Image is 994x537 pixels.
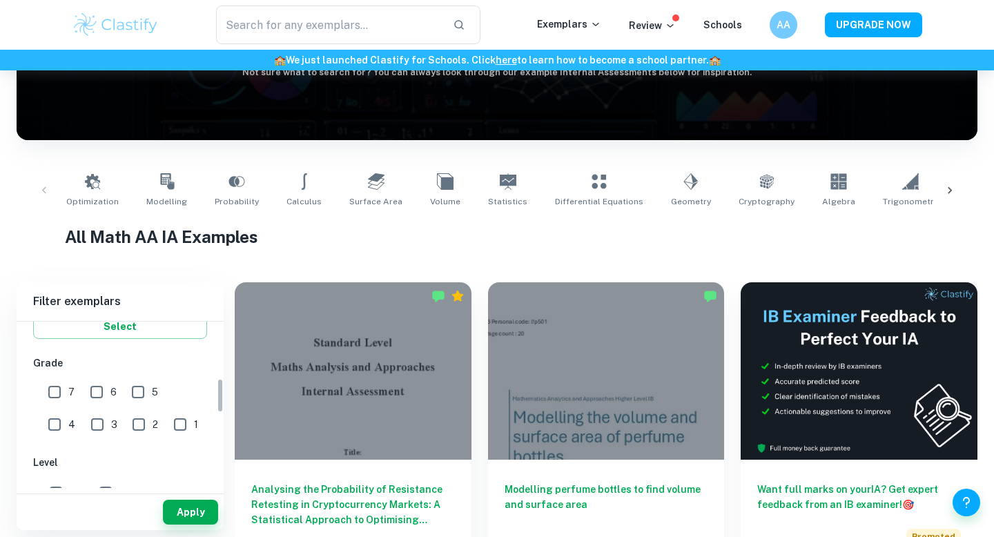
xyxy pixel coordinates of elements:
span: 1 [194,417,198,432]
span: Cryptography [739,195,795,208]
button: AA [770,11,797,39]
a: Schools [703,19,742,30]
img: Marked [703,289,717,303]
span: Geometry [671,195,711,208]
span: 3 [111,417,117,432]
h6: Want full marks on your IA ? Get expert feedback from an IB examiner! [757,482,961,512]
button: Apply [163,500,218,525]
p: Exemplars [537,17,601,32]
span: SL [119,485,131,500]
h6: Filter exemplars [17,282,224,321]
button: Select [33,314,207,339]
span: 4 [68,417,75,432]
p: Review [629,18,676,33]
h6: We just launched Clastify for Schools. Click to learn how to become a school partner. [3,52,991,68]
button: UPGRADE NOW [825,12,922,37]
a: here [496,55,517,66]
span: Trigonometry [883,195,938,208]
img: Thumbnail [741,282,977,460]
span: 🏫 [274,55,286,66]
img: Marked [431,289,445,303]
button: Help and Feedback [953,489,980,516]
h6: Modelling perfume bottles to find volume and surface area [505,482,708,527]
span: 🎯 [902,499,914,510]
span: Calculus [286,195,322,208]
img: Clastify logo [72,11,159,39]
span: 🏫 [709,55,721,66]
span: 6 [110,384,117,400]
span: Surface Area [349,195,402,208]
span: HL [70,485,83,500]
h6: AA [776,17,792,32]
span: Probability [215,195,259,208]
h1: All Math AA IA Examples [65,224,930,249]
input: Search for any exemplars... [216,6,442,44]
span: 2 [153,417,158,432]
span: Modelling [146,195,187,208]
span: Statistics [488,195,527,208]
h6: Analysing the Probability of Resistance Retesting in Cryptocurrency Markets: A Statistical Approa... [251,482,455,527]
span: Algebra [822,195,855,208]
div: Premium [451,289,465,303]
span: Optimization [66,195,119,208]
span: Volume [430,195,460,208]
span: Differential Equations [555,195,643,208]
span: 5 [152,384,158,400]
span: 7 [68,384,75,400]
h6: Not sure what to search for? You can always look through our example Internal Assessments below f... [17,66,977,79]
h6: Grade [33,355,207,371]
h6: Level [33,455,207,470]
